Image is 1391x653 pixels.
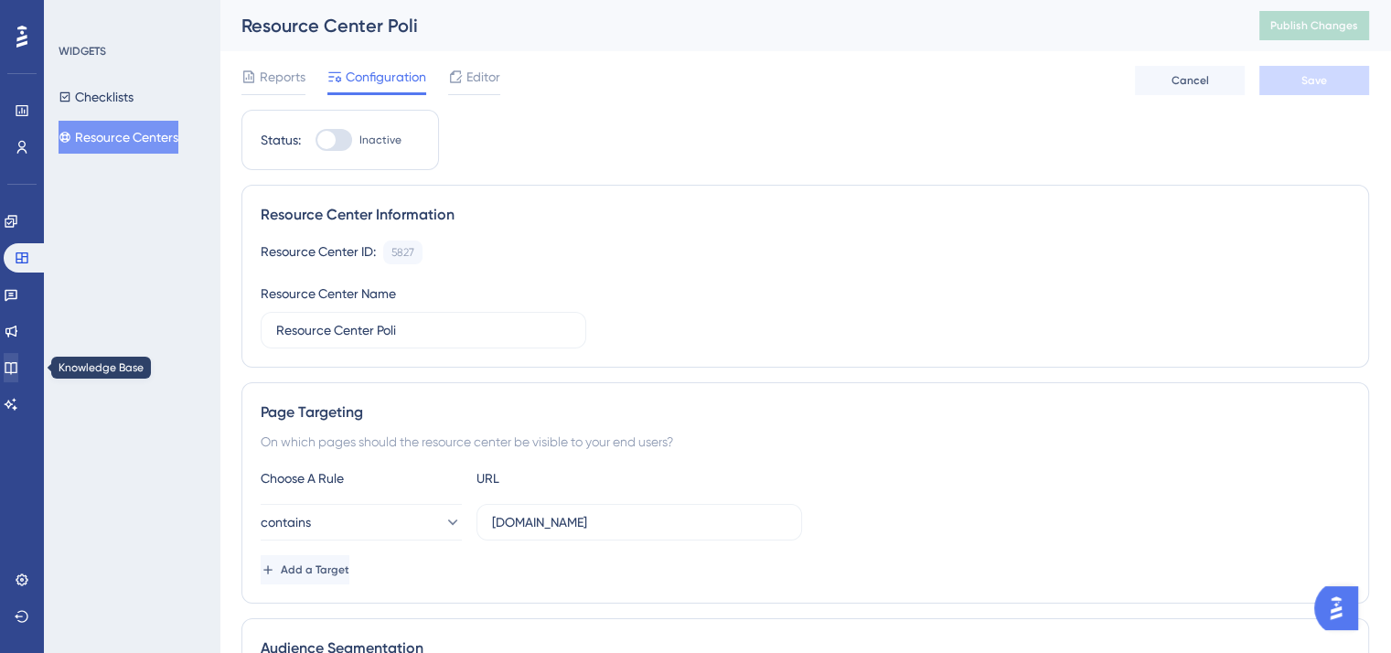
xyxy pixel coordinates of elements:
[359,133,401,147] span: Inactive
[261,504,462,541] button: contains
[476,467,678,489] div: URL
[1135,66,1245,95] button: Cancel
[59,121,178,154] button: Resource Centers
[1259,66,1369,95] button: Save
[260,66,305,88] span: Reports
[261,129,301,151] div: Status:
[261,511,311,533] span: contains
[346,66,426,88] span: Configuration
[261,431,1350,453] div: On which pages should the resource center be visible to your end users?
[1270,18,1358,33] span: Publish Changes
[466,66,500,88] span: Editor
[59,80,134,113] button: Checklists
[261,241,376,264] div: Resource Center ID:
[391,245,414,260] div: 5827
[261,467,462,489] div: Choose A Rule
[261,401,1350,423] div: Page Targeting
[1172,73,1209,88] span: Cancel
[1259,11,1369,40] button: Publish Changes
[492,512,786,532] input: yourwebsite.com/path
[261,555,349,584] button: Add a Target
[1314,581,1369,636] iframe: UserGuiding AI Assistant Launcher
[261,204,1350,226] div: Resource Center Information
[261,283,396,305] div: Resource Center Name
[281,562,349,577] span: Add a Target
[1301,73,1327,88] span: Save
[241,13,1214,38] div: Resource Center Poli
[276,320,571,340] input: Type your Resource Center name
[59,44,106,59] div: WIDGETS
